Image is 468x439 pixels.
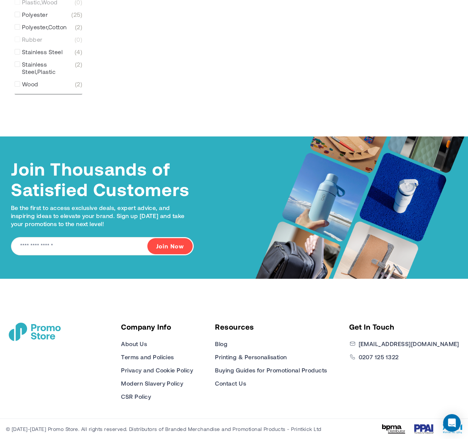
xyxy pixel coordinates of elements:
[15,80,82,88] a: Wood 2
[22,48,63,56] span: Stainless Steel
[147,238,193,254] button: Join Now
[443,424,462,434] img: PSI
[6,426,321,432] span: © [DATE]-[DATE] Promo Store. All rights reserved. Distributors of Branded Merchandise and Promoti...
[75,80,82,88] span: 2
[215,379,246,388] a: Contact Us
[22,80,38,88] span: Wood
[15,11,82,18] a: Polyester 25
[121,323,193,331] h5: Company Info
[349,341,356,347] img: Email
[75,23,82,31] span: 2
[9,323,61,341] img: Promotional Merchandise
[15,61,82,75] a: Stainless Steel,Plastic 2
[121,353,174,361] a: Terms and Policies
[443,414,461,432] div: Open Intercom Messenger
[121,339,147,348] a: About Us
[215,366,327,375] a: Buying Guides for Promotional Products
[22,11,48,18] span: Polyester
[11,204,194,228] p: Be the first to access exclusive deals, expert advice, and inspiring ideas to elevate your brand....
[22,23,67,31] span: Polyester,Cotton
[75,61,82,75] span: 2
[382,424,405,434] img: BPMA Distributor
[15,48,82,56] a: Stainless Steel 4
[121,392,151,401] a: CSR Policy
[215,323,327,331] h5: Resources
[349,354,356,360] img: Phone
[414,424,434,434] img: PPAI
[22,61,75,75] span: Stainless Steel,Plastic
[9,323,61,341] a: store logo
[215,353,287,361] a: Printing & Personalisation
[75,48,82,56] span: 4
[121,366,193,375] a: Privacy and Cookie Policy
[215,339,227,348] a: Blog
[121,379,183,388] a: Modern Slavery Policy
[349,323,459,331] h5: Get In Touch
[359,353,399,361] a: 0207 125 1322
[71,11,82,18] span: 25
[15,23,82,31] a: Polyester,Cotton 2
[359,339,459,348] a: [EMAIL_ADDRESS][DOMAIN_NAME]
[11,158,194,199] h4: Join Thousands of Satisfied Customers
